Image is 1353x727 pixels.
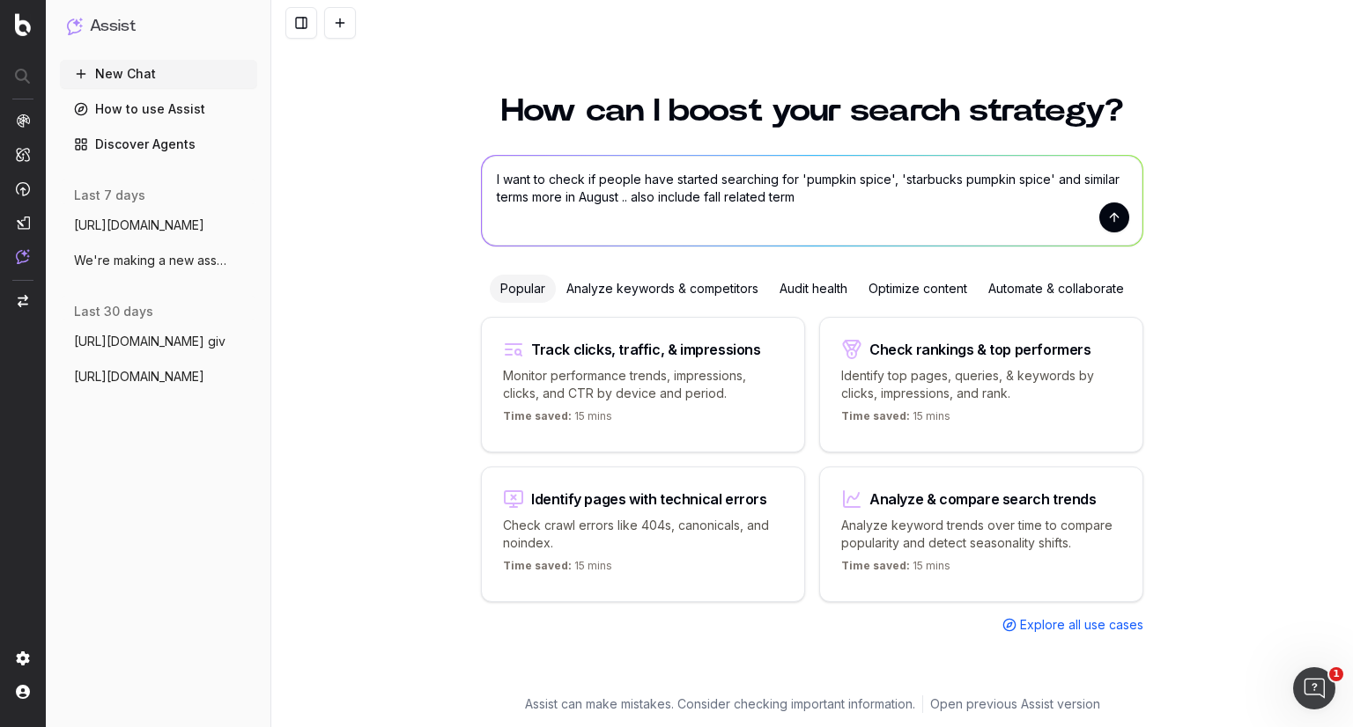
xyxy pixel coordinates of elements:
[841,367,1121,402] p: Identify top pages, queries, & keywords by clicks, impressions, and rank.
[503,559,572,572] span: Time saved:
[841,517,1121,552] p: Analyze keyword trends over time to compare popularity and detect seasonality shifts.
[16,249,30,264] img: Assist
[67,14,250,39] button: Assist
[503,367,783,402] p: Monitor performance trends, impressions, clicks, and CTR by device and period.
[1020,616,1143,634] span: Explore all use cases
[841,409,950,430] p: 15 mins
[60,211,257,239] button: [URL][DOMAIN_NAME]
[531,342,761,356] div: Track clicks, traffic, & impressions
[490,275,556,303] div: Popular
[16,685,30,699] img: My account
[60,363,257,391] button: [URL][DOMAIN_NAME]
[869,492,1097,506] div: Analyze & compare search trends
[74,187,145,204] span: last 7 days
[74,368,204,386] span: [URL][DOMAIN_NAME]
[15,13,31,36] img: Botify logo
[556,275,769,303] div: Analyze keywords & competitors
[930,695,1100,713] a: Open previous Assist version
[67,18,83,34] img: Assist
[74,303,153,320] span: last 30 days
[16,114,30,128] img: Analytics
[60,95,257,123] a: How to use Assist
[531,492,767,506] div: Identify pages with technical errors
[503,409,572,422] span: Time saved:
[503,559,612,580] p: 15 mins
[503,517,783,552] p: Check crawl errors like 404s, canonicals, and noindex.
[503,409,612,430] p: 15 mins
[60,60,257,88] button: New Chat
[90,14,136,39] h1: Assist
[769,275,858,303] div: Audit health
[1002,616,1143,634] a: Explore all use cases
[482,156,1142,246] textarea: I want to check if people have started searching for 'pumpkin spice', 'starbucks pumpkin spice' a...
[481,95,1143,127] h1: How can I boost your search strategy?
[841,559,950,580] p: 15 mins
[841,409,910,422] span: Time saved:
[978,275,1135,303] div: Automate & collaborate
[1329,667,1343,681] span: 1
[74,252,229,269] span: We're making a new asset launching pumpk
[841,559,910,572] span: Time saved:
[16,147,30,162] img: Intelligence
[16,216,30,230] img: Studio
[869,342,1091,356] div: Check rankings & top performers
[525,695,915,713] p: Assist can make mistakes. Consider checking important information.
[60,327,257,356] button: [URL][DOMAIN_NAME] giv
[18,295,28,307] img: Switch project
[74,333,225,350] span: [URL][DOMAIN_NAME] giv
[16,651,30,665] img: Setting
[1293,667,1335,709] iframe: Intercom live chat
[858,275,978,303] div: Optimize content
[74,217,204,234] span: [URL][DOMAIN_NAME]
[60,130,257,158] a: Discover Agents
[60,246,257,275] button: We're making a new asset launching pumpk
[16,181,30,196] img: Activation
